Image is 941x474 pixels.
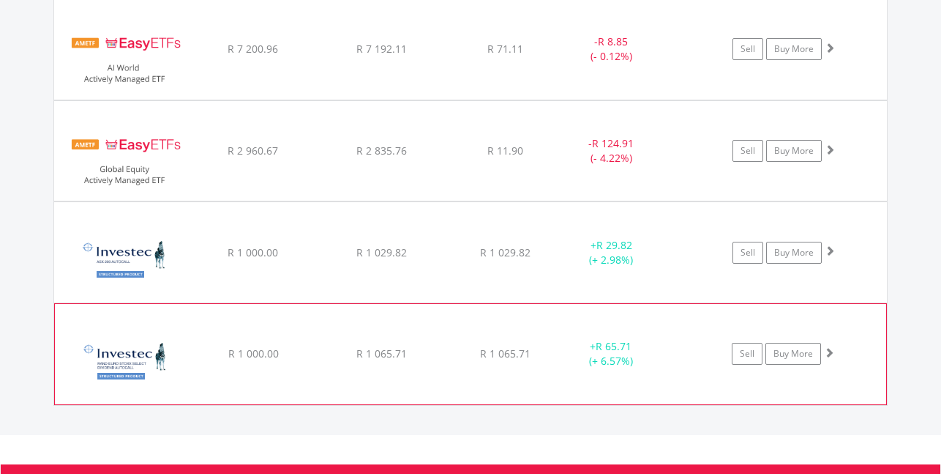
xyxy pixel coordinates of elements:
[228,42,278,56] span: R 7 200.96
[732,140,763,162] a: Sell
[556,238,667,267] div: + (+ 2.98%)
[61,18,187,96] img: EQU.ZA.EASYAI.png
[556,339,666,369] div: + (+ 6.57%)
[356,347,407,360] span: R 1 065.71
[356,245,407,259] span: R 1 029.82
[556,34,667,64] div: - (- 0.12%)
[228,245,278,259] span: R 1 000.00
[766,38,822,60] a: Buy More
[732,38,763,60] a: Sell
[598,34,628,48] span: R 8.85
[487,144,523,158] span: R 11.90
[556,136,667,166] div: - (- 4.22%)
[766,140,822,162] a: Buy More
[62,322,188,400] img: EQU.ZA.FNIB19.png
[765,343,821,365] a: Buy More
[61,221,187,299] img: EQU.ZA.FNIB18.png
[480,347,531,360] span: R 1 065.71
[487,42,523,56] span: R 71.11
[480,245,531,259] span: R 1 029.82
[228,144,278,158] span: R 2 960.67
[766,242,822,264] a: Buy More
[228,347,279,360] span: R 1 000.00
[732,343,762,365] a: Sell
[61,119,187,198] img: EQU.ZA.EASYGE.png
[596,339,631,353] span: R 65.71
[732,242,763,264] a: Sell
[596,238,632,252] span: R 29.82
[356,144,407,158] span: R 2 835.76
[356,42,407,56] span: R 7 192.11
[592,136,634,150] span: R 124.91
